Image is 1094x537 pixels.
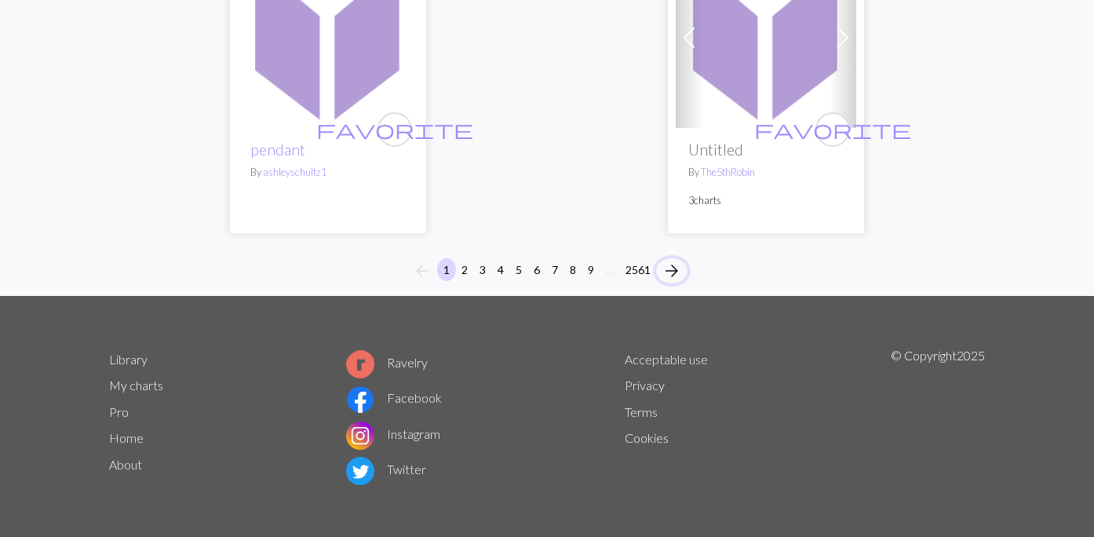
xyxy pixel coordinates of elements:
span: favorite [316,117,473,141]
a: Home [109,430,144,445]
a: Privacy [625,378,665,393]
p: By [250,165,406,180]
button: 8 [563,258,582,281]
a: ashleyschultz1 [263,166,326,178]
img: Facebook logo [346,385,374,414]
a: Terms [625,404,658,419]
button: 5 [509,258,528,281]
img: Ravelry logo [346,350,374,378]
a: pendant [250,141,305,159]
a: Instagram [346,426,440,441]
button: 4 [491,258,510,281]
a: The5thRobin [701,166,755,178]
button: 3 [473,258,492,281]
a: Acceptable use [625,352,708,367]
a: Untitled [676,28,856,43]
a: My charts [109,378,163,393]
h2: Untitled [688,141,844,159]
a: Facebook [346,390,442,405]
a: Twitter [346,462,426,477]
i: favourite [316,114,473,145]
nav: Page navigation [407,258,687,283]
p: 3 charts [688,193,844,208]
img: Instagram logo [346,422,374,450]
a: Pro [109,404,129,419]
img: Twitter logo [346,457,374,485]
a: Library [109,352,148,367]
p: © Copyright 2025 [891,346,985,489]
span: arrow_forward [662,260,681,282]
a: Ravelry [346,355,428,370]
button: 1 [437,258,456,281]
a: About [109,457,142,472]
i: Next [662,261,681,280]
button: 6 [527,258,546,281]
button: favourite [815,112,850,147]
button: favourite [377,112,412,147]
a: Cookies [625,430,669,445]
button: 9 [582,258,600,281]
i: favourite [754,114,911,145]
button: Next [656,258,687,283]
button: 2 [455,258,474,281]
span: favorite [754,117,911,141]
a: pendant [238,28,418,43]
button: 2561 [619,258,657,281]
p: By [688,165,844,180]
button: 7 [545,258,564,281]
